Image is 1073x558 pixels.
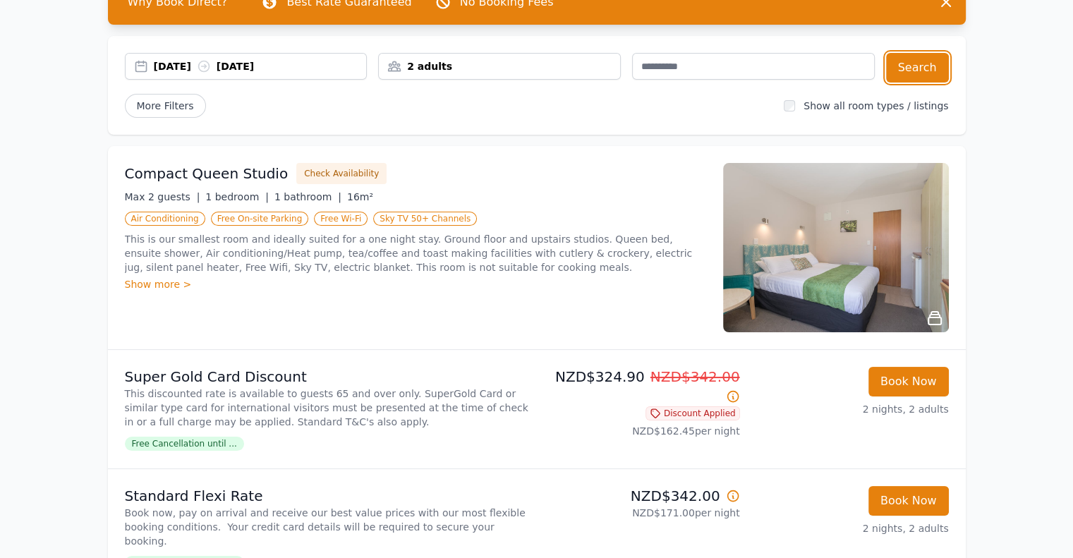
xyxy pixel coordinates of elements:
button: Book Now [868,367,949,396]
span: Free Wi-Fi [314,212,368,226]
p: Standard Flexi Rate [125,486,531,506]
p: Book now, pay on arrival and receive our best value prices with our most flexible booking conditi... [125,506,531,548]
p: NZD$342.00 [542,486,740,506]
p: This is our smallest room and ideally suited for a one night stay. Ground floor and upstairs stud... [125,232,706,274]
p: NZD$171.00 per night [542,506,740,520]
span: Discount Applied [645,406,740,420]
p: 2 nights, 2 adults [751,402,949,416]
p: 2 nights, 2 adults [751,521,949,535]
span: NZD$342.00 [650,368,740,385]
span: Free Cancellation until ... [125,437,244,451]
span: Air Conditioning [125,212,205,226]
button: Book Now [868,486,949,516]
button: Check Availability [296,163,387,184]
span: Sky TV 50+ Channels [373,212,477,226]
div: Show more > [125,277,706,291]
span: 1 bedroom | [205,191,269,202]
h3: Compact Queen Studio [125,164,289,183]
div: [DATE] [DATE] [154,59,367,73]
p: Super Gold Card Discount [125,367,531,387]
span: Max 2 guests | [125,191,200,202]
button: Search [886,53,949,83]
p: NZD$162.45 per night [542,424,740,438]
span: 16m² [347,191,373,202]
p: NZD$324.90 [542,367,740,406]
div: 2 adults [379,59,620,73]
label: Show all room types / listings [804,100,948,111]
span: More Filters [125,94,206,118]
p: This discounted rate is available to guests 65 and over only. SuperGold Card or similar type card... [125,387,531,429]
span: Free On-site Parking [211,212,309,226]
span: 1 bathroom | [274,191,341,202]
